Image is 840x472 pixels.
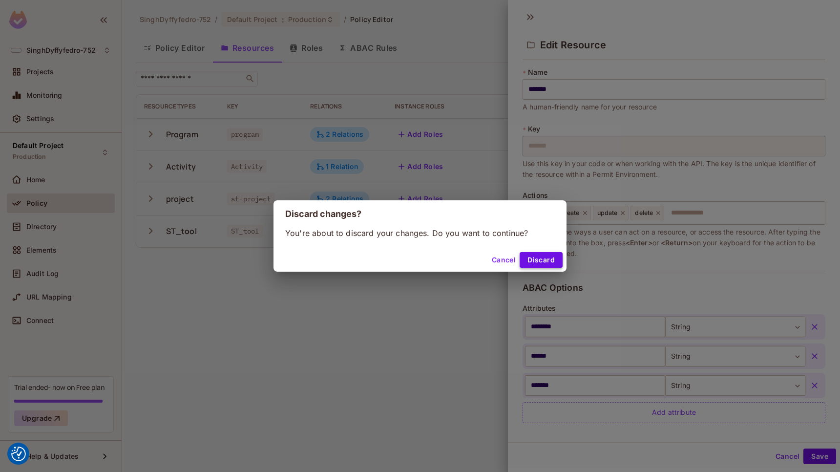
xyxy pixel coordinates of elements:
[273,200,567,228] h2: Discard changes?
[488,252,520,268] button: Cancel
[11,447,26,461] img: Revisit consent button
[520,252,563,268] button: Discard
[285,228,555,238] p: You're about to discard your changes. Do you want to continue?
[11,447,26,461] button: Consent Preferences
